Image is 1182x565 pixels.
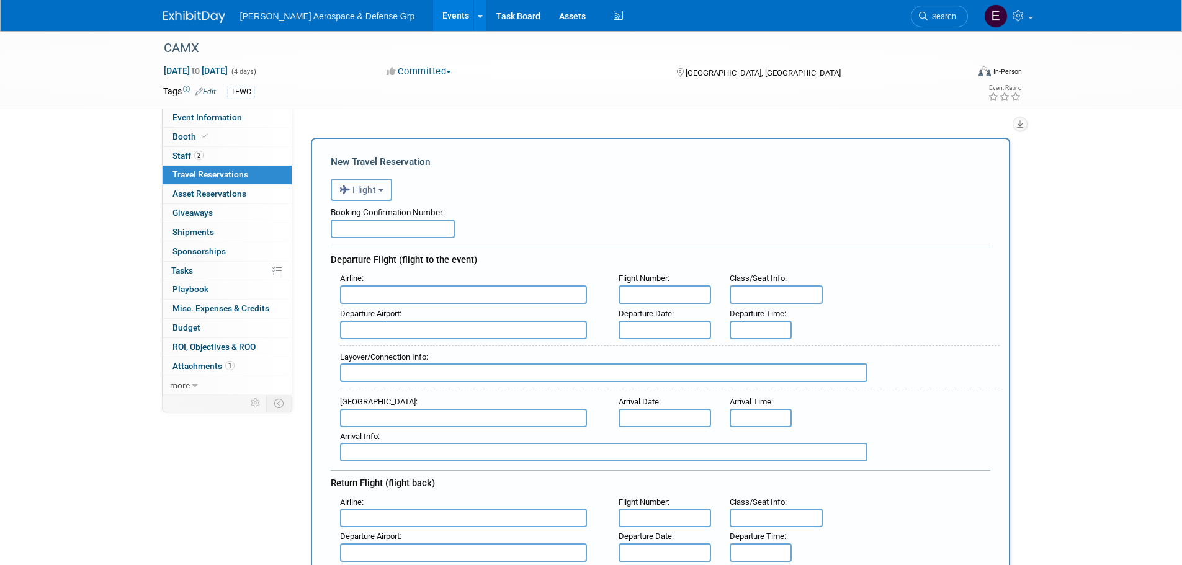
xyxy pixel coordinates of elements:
span: Airline [340,274,362,283]
td: Tags [163,85,216,99]
span: (4 days) [230,68,256,76]
a: Travel Reservations [163,166,292,184]
span: Class/Seat Info [730,497,785,507]
a: Event Information [163,109,292,127]
a: Playbook [163,280,292,299]
span: Departure Airport [340,309,400,318]
span: Airline [340,497,362,507]
span: [PERSON_NAME] Aerospace & Defense Grp [240,11,415,21]
small: : [730,309,786,318]
td: Personalize Event Tab Strip [245,395,267,411]
a: Shipments [163,223,292,242]
span: Sponsorships [172,246,226,256]
span: Playbook [172,284,208,294]
button: Flight [331,179,392,201]
span: [GEOGRAPHIC_DATA] [340,397,416,406]
span: Class/Seat Info [730,274,785,283]
body: Rich Text Area. Press ALT-0 for help. [7,5,642,18]
small: : [340,309,401,318]
div: TEWC [227,86,255,99]
span: Asset Reservations [172,189,246,198]
small: : [340,432,380,441]
a: Booth [163,128,292,146]
a: Budget [163,319,292,337]
span: Flight [339,185,377,195]
span: Budget [172,323,200,332]
button: Committed [382,65,456,78]
span: Attachments [172,361,235,371]
a: Attachments1 [163,357,292,376]
span: Misc. Expenses & Credits [172,303,269,313]
a: Edit [195,87,216,96]
a: Search [911,6,968,27]
i: Booth reservation complete [202,133,208,140]
small: : [340,352,428,362]
span: Flight Number [619,497,668,507]
a: Tasks [163,262,292,280]
span: Booth [172,131,210,141]
span: Search [928,12,956,21]
span: Arrival Time [730,397,771,406]
div: In-Person [993,67,1022,76]
div: Booking Confirmation Number: [331,201,990,220]
small: : [619,532,674,541]
span: Arrival Info [340,432,378,441]
a: Staff2 [163,147,292,166]
a: Misc. Expenses & Credits [163,300,292,318]
small: : [730,532,786,541]
small: : [340,397,418,406]
a: Giveaways [163,204,292,223]
img: Eva Weber [984,4,1008,28]
span: Layover/Connection Info [340,352,426,362]
span: Departure Date [619,309,672,318]
a: Asset Reservations [163,185,292,203]
img: ExhibitDay [163,11,225,23]
small: : [340,497,364,507]
small: : [340,532,401,541]
small: : [340,274,364,283]
small: : [730,274,787,283]
a: Sponsorships [163,242,292,261]
span: Travel Reservations [172,169,248,179]
span: Departure Airport [340,532,400,541]
span: Arrival Date [619,397,659,406]
span: Staff [172,151,204,161]
span: Return Flight (flight back) [331,478,435,489]
div: Event Format [895,65,1023,83]
a: ROI, Objectives & ROO [163,338,292,357]
span: ROI, Objectives & ROO [172,342,256,352]
span: more [170,380,190,390]
span: Departure Time [730,309,784,318]
small: : [619,274,669,283]
span: Departure Time [730,532,784,541]
span: Flight Number [619,274,668,283]
span: 1 [225,361,235,370]
div: Event Rating [988,85,1021,91]
span: Event Information [172,112,242,122]
span: to [190,66,202,76]
a: more [163,376,292,395]
div: CAMX [159,37,949,60]
span: Departure Flight (flight to the event) [331,254,477,265]
span: Shipments [172,227,214,237]
span: 2 [194,151,204,160]
span: Departure Date [619,532,672,541]
div: New Travel Reservation [331,155,990,169]
small: : [619,397,661,406]
td: Toggle Event Tabs [266,395,292,411]
span: Giveaways [172,208,213,218]
span: [DATE] [DATE] [163,65,228,76]
small: : [619,309,674,318]
span: [GEOGRAPHIC_DATA], [GEOGRAPHIC_DATA] [686,68,841,78]
small: : [619,497,669,507]
small: : [730,497,787,507]
img: Format-Inperson.png [978,66,991,76]
small: : [730,397,773,406]
span: Tasks [171,265,193,275]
